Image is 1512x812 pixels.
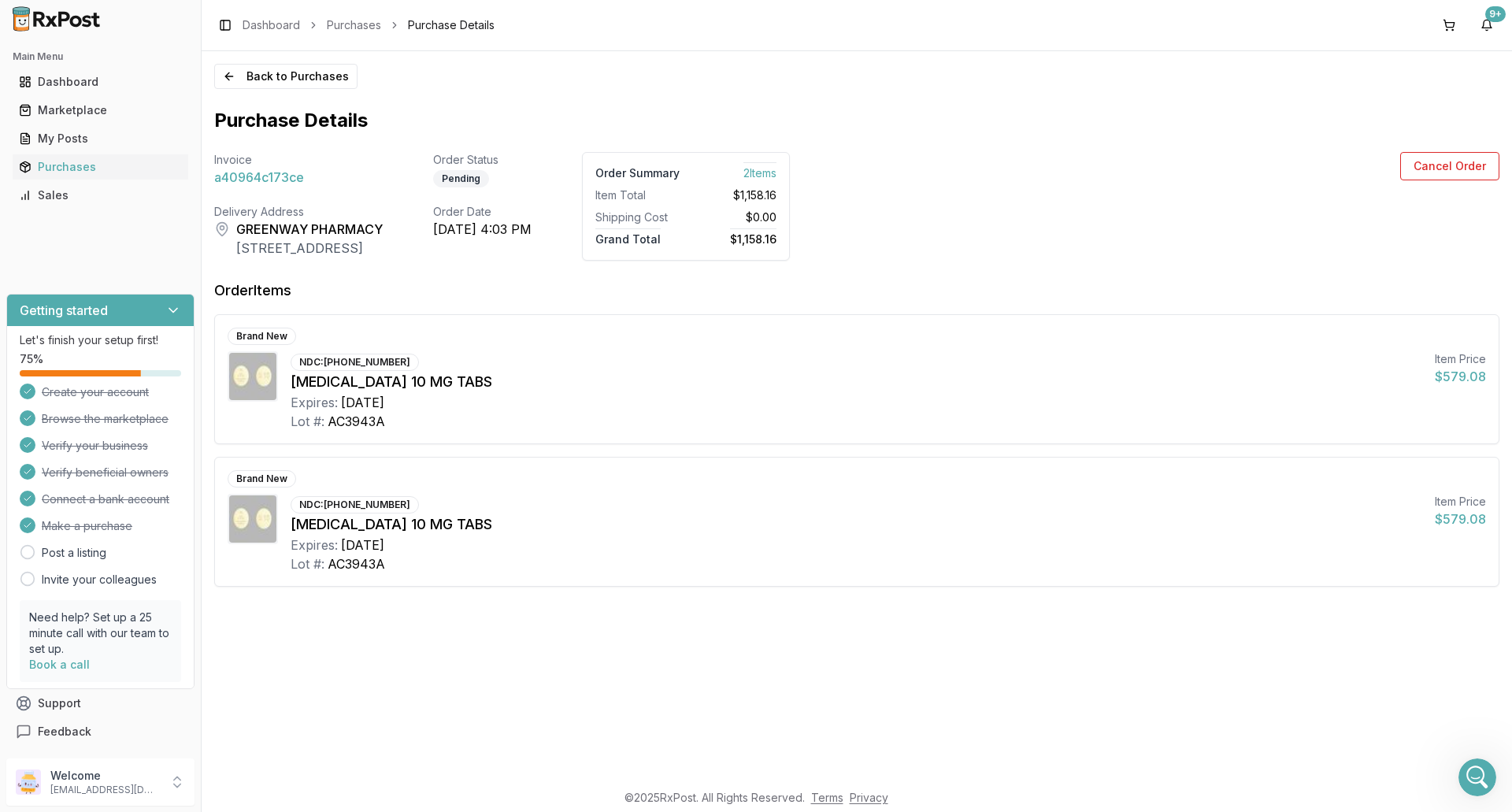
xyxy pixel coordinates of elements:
[13,50,302,112] div: JEFFREY says…
[6,126,195,151] button: My Posts
[24,516,37,528] button: Emoji picker
[13,221,302,299] div: Manuel says…
[214,152,383,168] div: Invoice
[1400,152,1499,180] button: Cancel Order
[595,187,680,203] div: Item Total
[225,376,290,392] div: got them ty
[42,411,169,427] span: Browse the marketplace
[6,689,195,717] button: Support
[433,204,532,220] div: Order Date
[228,328,296,345] div: Brand New
[13,450,302,512] div: Bobbie says…
[25,231,246,277] div: was only able to get 1 x Breo 200 and 2 x 100mg for 15% of each they are in your cart
[222,299,302,334] div: thank you
[291,514,1422,536] div: [MEDICAL_DATA] 10 MG TABS
[29,610,172,657] p: Need help? Set up a 25 minute call with our team to set up.
[811,791,843,804] a: Terms
[50,768,160,784] p: Welcome
[110,413,290,428] div: looking for Trintillix 20mg please
[19,102,182,118] div: Marketplace
[229,495,276,543] img: Jardiance 10 MG TABS
[13,153,188,181] a: Purchases
[1435,510,1486,528] div: $579.08
[291,412,324,431] div: Lot #:
[76,20,153,35] p: Active 11h ago
[75,516,87,528] button: Upload attachment
[13,112,302,174] div: Manuel says…
[1435,494,1486,510] div: Item Price
[25,459,246,490] div: I will let [PERSON_NAME] know when he get in
[595,209,680,225] div: Shipping Cost
[214,108,368,133] h1: Purchase Details
[595,228,661,246] span: Grand Total
[730,228,776,246] span: $1,158.16
[13,346,302,367] div: [DATE]
[13,68,188,96] a: Dashboard
[19,159,182,175] div: Purchases
[692,209,776,225] div: $0.00
[328,554,385,573] div: AC3943A
[13,450,258,499] div: I will let [PERSON_NAME] know when he get in
[1435,367,1486,386] div: $579.08
[243,17,495,33] nav: breadcrumb
[433,220,532,239] div: [DATE] 4:03 PM
[13,112,258,161] div: I mightve found some but let me check how many they have
[291,354,419,371] div: NDC: [PHONE_NUMBER]
[213,367,302,402] div: got them ty
[13,483,302,510] textarea: Message…
[6,6,107,32] img: RxPost Logo
[13,174,302,221] div: JEFFREY says…
[69,59,290,90] div: I only see 1 of the Breo 200 that she needs
[13,403,302,450] div: JEFFREY says…
[6,717,195,746] button: Feedback
[20,351,43,367] span: 75 %
[243,17,300,33] a: Dashboard
[214,168,304,187] span: a40964c173ce
[291,496,419,514] div: NDC: [PHONE_NUMBER]
[214,64,358,89] button: Back to Purchases
[850,791,888,804] a: Privacy
[42,384,149,400] span: Create your account
[595,165,680,181] div: Order Summary
[50,516,62,528] button: Gif picker
[291,554,324,573] div: Lot #:
[1485,6,1506,22] div: 9+
[13,221,258,287] div: was only able to get 1 x Breo 200 and 2 x 100mg for 15% of each they are in your cart
[291,371,1422,393] div: [MEDICAL_DATA] 10 MG TABS
[341,536,384,554] div: [DATE]
[328,412,385,431] div: AC3943A
[50,784,160,796] p: [EMAIL_ADDRESS][DOMAIN_NAME]
[76,8,179,20] h1: [PERSON_NAME]
[19,131,182,146] div: My Posts
[25,121,246,152] div: I mightve found some but let me check how many they have
[6,154,195,180] button: Purchases
[235,309,290,324] div: thank you
[42,545,106,561] a: Post a listing
[264,174,302,209] div: ok
[20,301,108,320] h3: Getting started
[327,17,381,33] a: Purchases
[276,6,305,35] div: Close
[276,184,290,199] div: ok
[1474,13,1499,38] button: 9+
[42,518,132,534] span: Make a purchase
[13,96,188,124] a: Marketplace
[29,658,90,671] a: Book a call
[38,724,91,740] span: Feedback
[13,181,188,209] a: Sales
[733,187,776,203] span: $1,158.16
[45,9,70,34] img: Profile image for Manuel
[6,69,195,95] button: Dashboard
[270,510,295,535] button: Send a message…
[19,187,182,203] div: Sales
[57,50,302,99] div: I only see 1 of the Breo 200 that she needs
[42,572,157,588] a: Invite your colleagues
[341,393,384,412] div: [DATE]
[6,98,195,123] button: Marketplace
[42,491,169,507] span: Connect a bank account
[20,332,181,348] p: Let's finish your setup first!
[236,239,383,258] div: [STREET_ADDRESS]
[229,353,276,400] img: Jardiance 10 MG TABS
[214,280,291,302] div: Order Items
[98,403,302,438] div: looking for Trintillix 20mg please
